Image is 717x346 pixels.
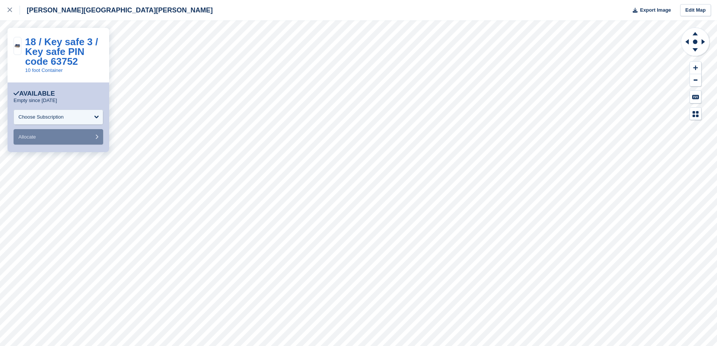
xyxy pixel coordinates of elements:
[20,6,213,15] div: [PERSON_NAME][GEOGRAPHIC_DATA][PERSON_NAME]
[690,62,701,74] button: Zoom In
[14,129,103,145] button: Allocate
[690,74,701,87] button: Zoom Out
[25,67,63,73] a: 10 foot Container
[14,90,55,98] div: Available
[690,108,701,120] button: Map Legend
[18,134,36,140] span: Allocate
[25,36,98,67] a: 18 / Key safe 3 / Key safe PIN code 63752
[18,113,64,121] div: Choose Subscription
[628,4,671,17] button: Export Image
[690,91,701,103] button: Keyboard Shortcuts
[14,43,21,49] img: 10-ft-container.jpg
[640,6,671,14] span: Export Image
[680,4,711,17] a: Edit Map
[14,98,57,104] p: Empty since [DATE]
